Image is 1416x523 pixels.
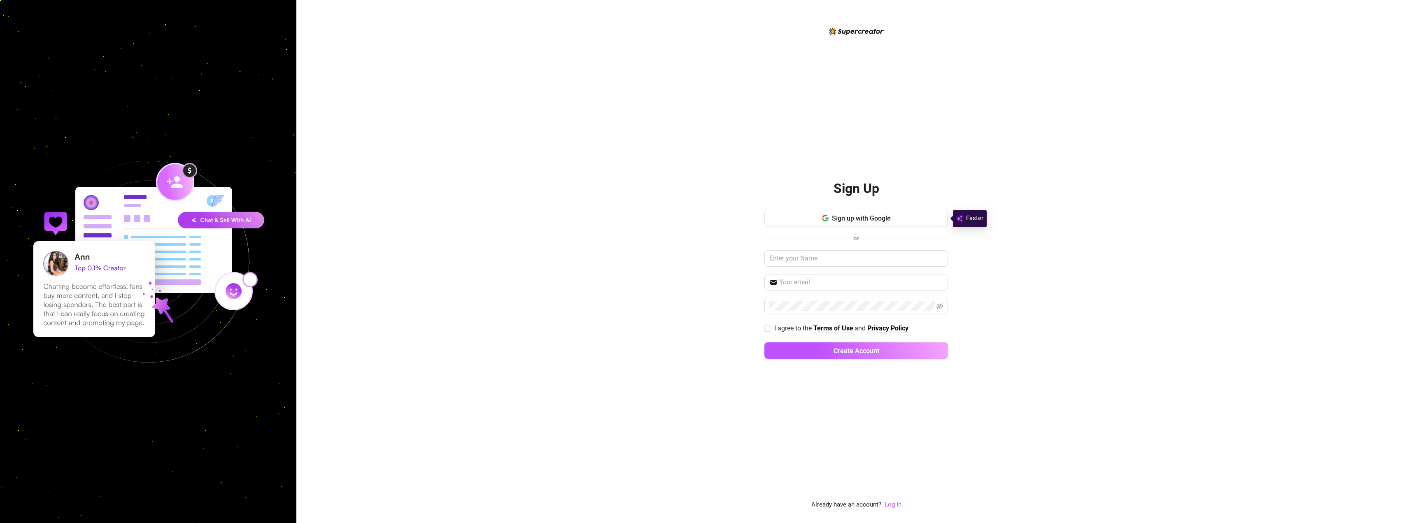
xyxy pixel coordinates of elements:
h2: Sign Up [834,180,879,197]
input: Your email [779,277,943,287]
img: signup-background-D0MIrEPF.svg [6,119,291,404]
a: Terms of Use [813,324,853,333]
strong: Privacy Policy [867,324,908,332]
span: Faster [966,214,983,223]
span: Sign up with Google [832,214,891,222]
span: I agree to the [774,324,813,332]
img: svg%3e [956,214,963,223]
span: or [853,235,859,242]
a: Privacy Policy [867,324,908,333]
span: Create Account [834,347,879,355]
span: and [855,324,867,332]
img: logo-BBDzfeDw.svg [829,28,884,35]
span: eye-invisible [936,303,943,309]
a: Log In [885,501,901,508]
button: Create Account [764,342,948,359]
a: Log In [885,500,901,510]
span: Already have an account? [811,500,881,510]
strong: Terms of Use [813,324,853,332]
button: Sign up with Google [764,210,948,226]
input: Enter your Name [764,250,948,267]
